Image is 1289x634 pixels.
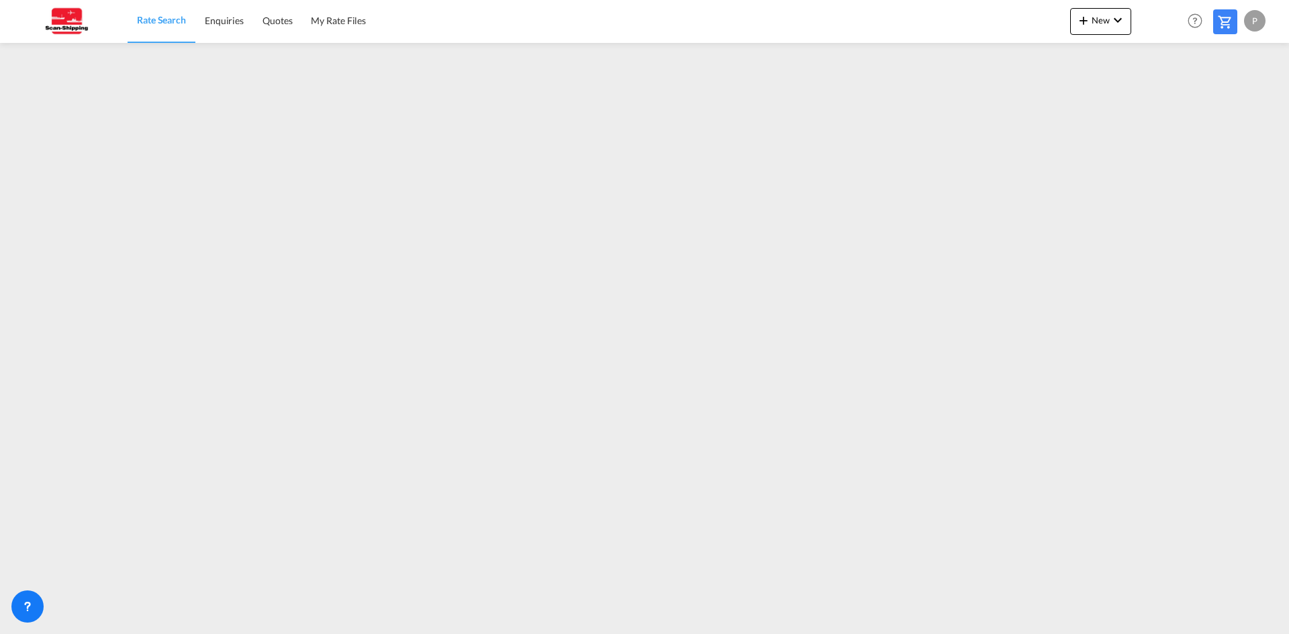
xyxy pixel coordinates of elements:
[1076,15,1126,25] span: New
[1184,9,1206,32] span: Help
[20,6,111,36] img: 123b615026f311ee80dabbd30bc9e10f.jpg
[1110,12,1126,28] md-icon: icon-chevron-down
[1070,8,1131,35] button: icon-plus 400-fgNewicon-chevron-down
[1076,12,1092,28] md-icon: icon-plus 400-fg
[311,15,366,26] span: My Rate Files
[1244,10,1266,32] div: P
[137,14,186,25] span: Rate Search
[205,15,244,26] span: Enquiries
[262,15,292,26] span: Quotes
[1184,9,1213,34] div: Help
